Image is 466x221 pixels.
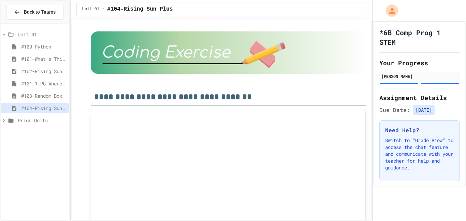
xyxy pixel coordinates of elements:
[21,55,66,63] span: #101-What's This ??
[82,6,99,12] span: Unit 01
[24,9,56,16] span: Back to Teams
[379,106,410,114] span: Due Date:
[385,137,454,171] p: Switch to "Grade View" to access the chat feature and communicate with your teacher for help and ...
[102,6,104,12] span: /
[379,93,460,102] h2: Assignment Details
[21,68,66,75] span: #102-Rising Sun
[413,105,435,115] span: [DATE]
[21,43,66,50] span: #100-Python
[107,5,173,13] span: #104-Rising Sun Plus
[379,28,460,47] h1: *6B Comp Prog 1 STEM
[21,80,66,87] span: #101.1-PC-Where am I?
[379,58,460,68] h2: Your Progress
[385,126,454,134] h3: Need Help?
[21,92,66,99] span: #103-Random Box
[6,5,63,19] button: Back to Teams
[18,31,66,38] span: Unit 01
[21,105,66,112] span: #104-Rising Sun Plus
[381,73,458,79] div: [PERSON_NAME]
[379,3,400,18] div: My Account
[18,117,66,124] span: Prior Units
